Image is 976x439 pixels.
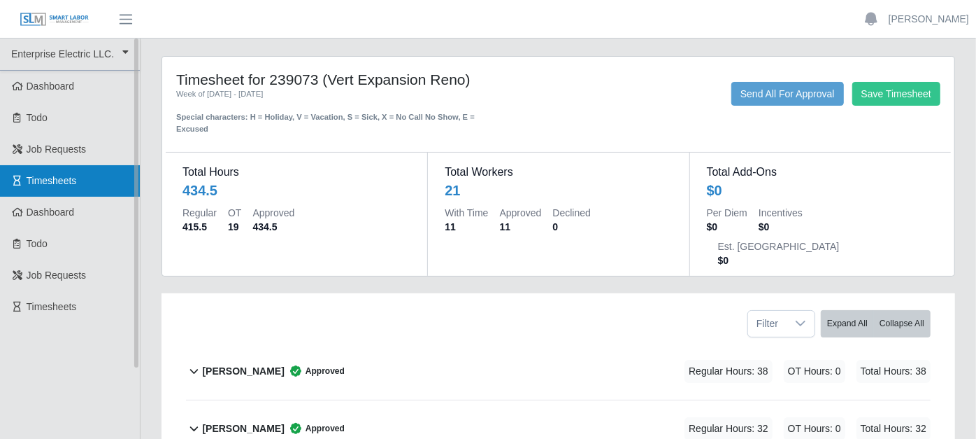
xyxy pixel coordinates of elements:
span: Todo [27,112,48,123]
span: Total Hours: 38 [856,360,931,383]
div: 434.5 [182,181,217,200]
a: [PERSON_NAME] [889,12,969,27]
dt: With Time [445,206,488,220]
div: bulk actions [821,310,931,337]
dd: 11 [500,220,542,234]
span: Job Requests [27,270,87,281]
dd: $0 [718,253,840,267]
img: SLM Logo [20,12,89,27]
dt: Est. [GEOGRAPHIC_DATA] [718,239,840,253]
span: Job Requests [27,144,87,155]
div: Week of [DATE] - [DATE] [176,88,482,100]
dt: Approved [252,206,294,220]
dd: $0 [759,220,803,234]
b: [PERSON_NAME] [202,421,284,436]
span: Filter [748,311,787,337]
span: Todo [27,238,48,249]
dt: OT [228,206,241,220]
span: Regular Hours: 38 [684,360,773,383]
b: [PERSON_NAME] [202,364,284,379]
dt: Incentives [759,206,803,220]
span: Dashboard [27,81,75,92]
dd: 19 [228,220,241,234]
h4: Timesheet for 239073 (Vert Expansion Reno) [176,71,482,88]
dt: Approved [500,206,542,220]
dt: Regular [182,206,217,220]
button: Collapse All [873,310,931,337]
button: Send All For Approval [731,82,844,106]
dd: $0 [707,220,747,234]
span: Timesheets [27,175,77,186]
span: OT Hours: 0 [784,360,845,383]
dd: 11 [445,220,488,234]
dd: 0 [553,220,591,234]
dt: Total Workers [445,164,672,181]
button: [PERSON_NAME] Approved Regular Hours: 38 OT Hours: 0 Total Hours: 38 [186,343,931,400]
span: Approved [285,421,345,435]
span: Approved [285,364,345,378]
div: 21 [445,181,460,200]
button: Expand All [821,310,874,337]
div: Special characters: H = Holiday, V = Vacation, S = Sick, X = No Call No Show, E = Excused [176,100,482,135]
span: Dashboard [27,207,75,218]
span: Timesheets [27,301,77,312]
div: $0 [707,181,722,200]
dt: Declined [553,206,591,220]
dt: Total Add-Ons [707,164,934,181]
dt: Per Diem [707,206,747,220]
dd: 415.5 [182,220,217,234]
button: Save Timesheet [852,82,940,106]
dd: 434.5 [252,220,294,234]
dt: Total Hours [182,164,410,181]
